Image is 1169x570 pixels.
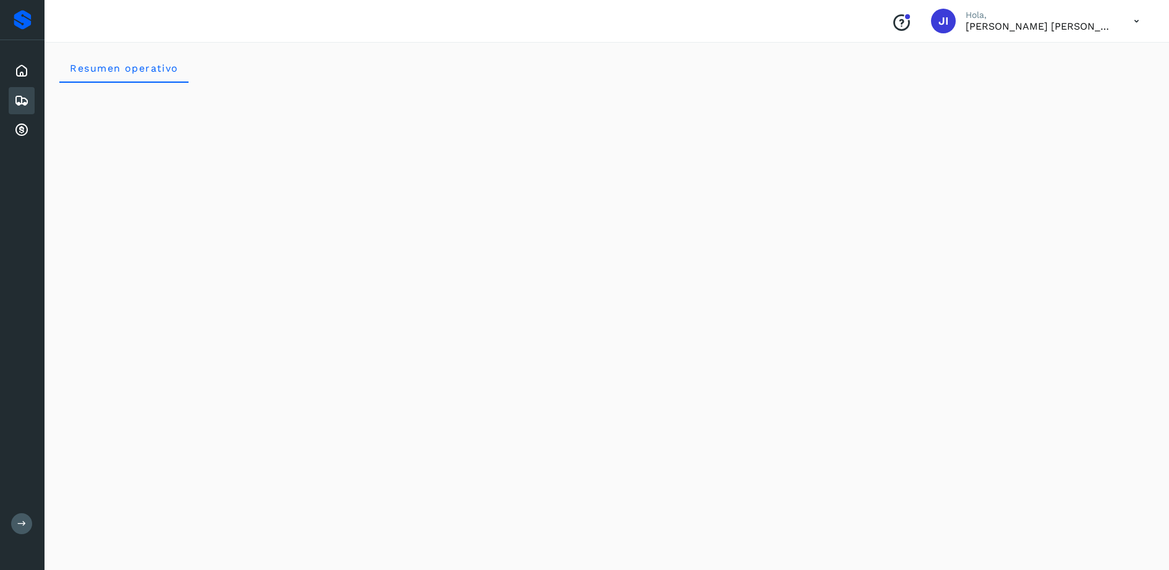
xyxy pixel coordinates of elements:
div: Cuentas por cobrar [9,117,35,144]
div: Embarques [9,87,35,114]
p: José Ignacio Flores Santiago [966,20,1114,32]
p: Hola, [966,10,1114,20]
div: Inicio [9,57,35,85]
span: Resumen operativo [69,62,179,74]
